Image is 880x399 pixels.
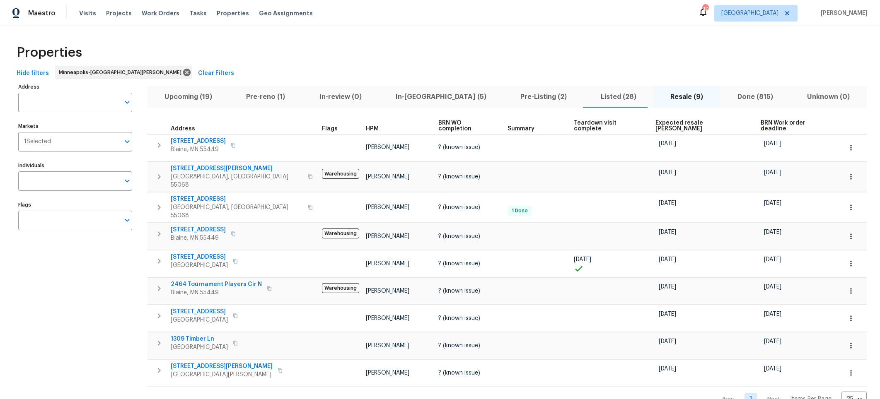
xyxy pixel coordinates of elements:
[366,315,409,321] span: [PERSON_NAME]
[508,126,534,132] span: Summary
[17,48,82,57] span: Properties
[366,144,409,150] span: [PERSON_NAME]
[366,126,379,132] span: HPM
[764,339,781,344] span: [DATE]
[659,366,676,372] span: [DATE]
[659,339,676,344] span: [DATE]
[17,68,49,79] span: Hide filters
[764,170,781,175] span: [DATE]
[55,66,192,79] div: Minneapolis-[GEOGRAPHIC_DATA][PERSON_NAME]
[171,145,226,154] span: Blaine, MN 55449
[121,96,133,108] button: Open
[761,120,828,132] span: BRN Work order deadline
[658,91,715,103] span: Resale (9)
[366,233,409,239] span: [PERSON_NAME]
[659,200,676,206] span: [DATE]
[307,91,373,103] span: In-review (0)
[13,66,52,81] button: Hide filters
[659,170,676,175] span: [DATE]
[106,9,132,17] span: Projects
[366,343,409,349] span: [PERSON_NAME]
[659,257,676,262] span: [DATE]
[171,195,303,203] span: [STREET_ADDRESS]
[171,137,226,145] span: [STREET_ADDRESS]
[171,288,262,297] span: Blaine, MN 55449
[59,68,185,77] span: Minneapolis-[GEOGRAPHIC_DATA][PERSON_NAME]
[18,124,132,129] label: Markets
[171,308,228,316] span: [STREET_ADDRESS]
[702,5,708,13] div: 17
[171,203,303,220] span: [GEOGRAPHIC_DATA], [GEOGRAPHIC_DATA] 55068
[18,163,132,168] label: Individuals
[721,9,778,17] span: [GEOGRAPHIC_DATA]
[366,288,409,294] span: [PERSON_NAME]
[438,370,480,376] span: ? (known issue)
[366,174,409,180] span: [PERSON_NAME]
[508,91,579,103] span: Pre-Listing (2)
[259,9,313,17] span: Geo Assignments
[171,362,273,370] span: [STREET_ADDRESS][PERSON_NAME]
[322,126,338,132] span: Flags
[438,174,480,180] span: ? (known issue)
[171,253,228,261] span: [STREET_ADDRESS]
[234,91,297,103] span: Pre-reno (1)
[171,234,226,242] span: Blaine, MN 55449
[121,136,133,147] button: Open
[18,84,132,89] label: Address
[24,138,51,145] span: 1 Selected
[438,233,480,239] span: ? (known issue)
[764,257,781,262] span: [DATE]
[195,66,237,81] button: Clear Filters
[171,261,228,269] span: [GEOGRAPHIC_DATA]
[171,173,303,189] span: [GEOGRAPHIC_DATA], [GEOGRAPHIC_DATA] 55068
[725,91,785,103] span: Done (815)
[171,335,228,343] span: 1309 Timber Ln
[764,141,781,147] span: [DATE]
[438,204,480,210] span: ? (known issue)
[655,120,747,132] span: Expected resale [PERSON_NAME]
[384,91,498,103] span: In-[GEOGRAPHIC_DATA] (5)
[764,229,781,235] span: [DATE]
[171,343,228,351] span: [GEOGRAPHIC_DATA]
[438,120,493,132] span: BRN WO completion
[198,68,234,79] span: Clear Filters
[659,229,676,235] span: [DATE]
[764,284,781,290] span: [DATE]
[171,370,273,379] span: [GEOGRAPHIC_DATA][PERSON_NAME]
[152,91,224,103] span: Upcoming (19)
[121,214,133,226] button: Open
[79,9,96,17] span: Visits
[659,311,676,317] span: [DATE]
[438,315,480,321] span: ? (known issue)
[121,175,133,187] button: Open
[438,343,480,349] span: ? (known issue)
[18,202,132,207] label: Flags
[322,283,359,293] span: Warehousing
[589,91,648,103] span: Listed (28)
[366,261,409,267] span: [PERSON_NAME]
[764,200,781,206] span: [DATE]
[795,91,862,103] span: Unknown (0)
[322,228,359,238] span: Warehousing
[764,311,781,317] span: [DATE]
[171,126,195,132] span: Address
[322,169,359,179] span: Warehousing
[171,316,228,324] span: [GEOGRAPHIC_DATA]
[574,120,641,132] span: Teardown visit complete
[217,9,249,17] span: Properties
[659,141,676,147] span: [DATE]
[171,164,303,173] span: [STREET_ADDRESS][PERSON_NAME]
[438,261,480,267] span: ? (known issue)
[171,280,262,288] span: 2464 Tournament Players Cir N
[171,226,226,234] span: [STREET_ADDRESS]
[366,204,409,210] span: [PERSON_NAME]
[28,9,56,17] span: Maestro
[508,207,531,214] span: 1 Done
[764,366,781,372] span: [DATE]
[142,9,179,17] span: Work Orders
[438,288,480,294] span: ? (known issue)
[574,257,591,262] span: [DATE]
[189,10,207,16] span: Tasks
[659,284,676,290] span: [DATE]
[438,144,480,150] span: ? (known issue)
